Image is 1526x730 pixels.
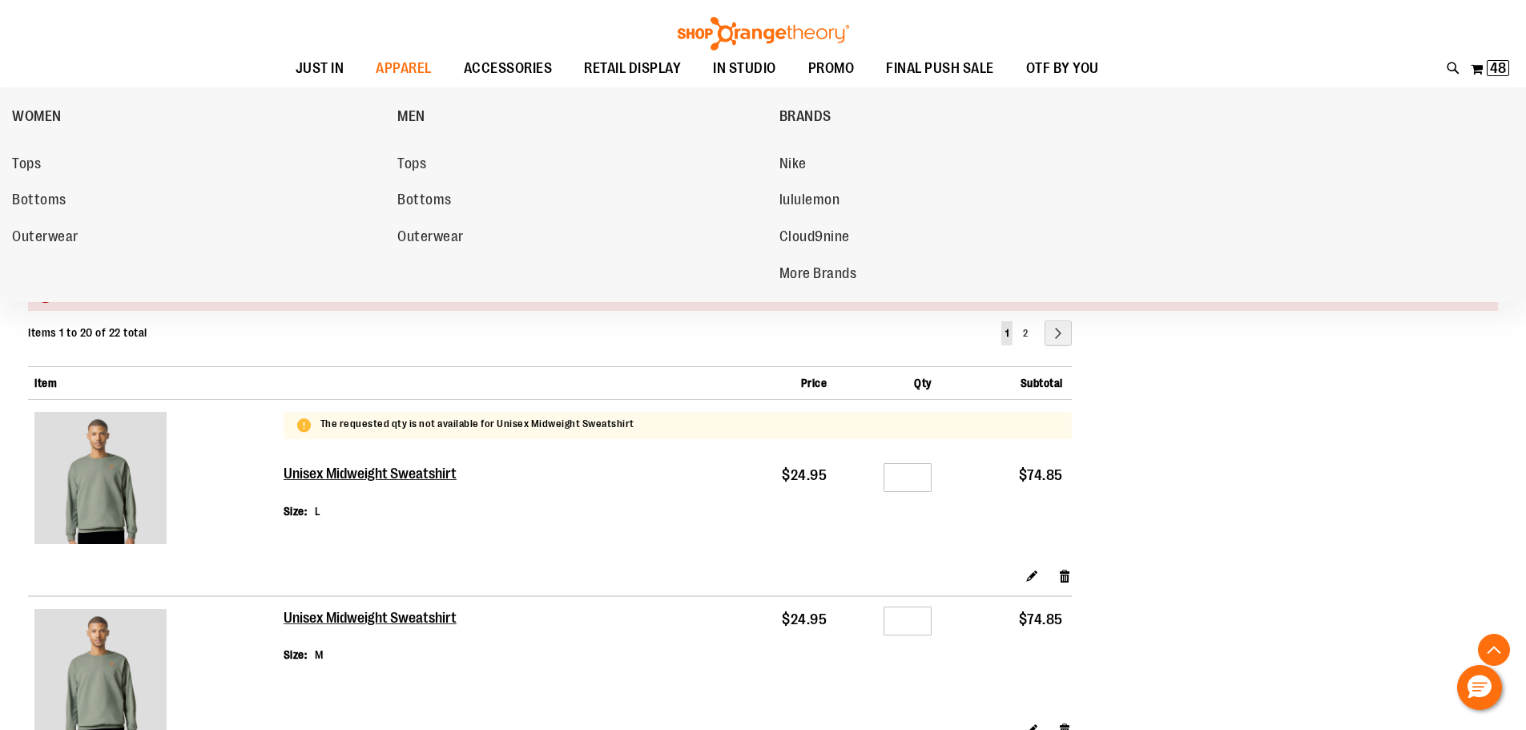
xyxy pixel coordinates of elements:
[1478,634,1510,666] button: Back To Top
[397,108,425,128] span: MEN
[1457,665,1502,710] button: Hello, have a question? Let’s chat.
[315,647,324,663] dd: M
[914,377,932,389] span: Qty
[12,228,79,248] span: Outerwear
[1058,567,1072,584] a: Remove item
[782,611,827,627] span: $24.95
[1490,60,1506,76] span: 48
[284,503,308,519] dt: Size
[284,610,458,627] a: Unisex Midweight Sweatshirt
[448,50,569,87] a: ACCESSORIES
[1010,50,1115,87] a: OTF BY YOU
[376,50,432,87] span: APPAREL
[801,377,827,389] span: Price
[397,192,452,212] span: Bottoms
[12,155,41,175] span: Tops
[315,503,321,519] dd: L
[397,228,464,248] span: Outerwear
[1021,377,1063,389] span: Subtotal
[34,377,57,389] span: Item
[1023,328,1028,339] span: 2
[779,95,1157,137] a: BRANDS
[792,50,871,87] a: PROMO
[1019,611,1063,627] span: $74.85
[284,466,458,483] a: Unisex Midweight Sweatshirt
[1005,328,1009,339] span: 1
[779,155,807,175] span: Nike
[34,412,167,544] img: Unisex Midweight Sweatshirt
[870,50,1010,87] a: FINAL PUSH SALE
[28,326,147,339] span: Items 1 to 20 of 22 total
[320,417,634,432] p: The requested qty is not available for Unisex Midweight Sweatshirt
[779,192,840,212] span: lululemon
[808,50,855,87] span: PROMO
[12,192,66,212] span: Bottoms
[360,50,448,87] a: APPAREL
[397,95,771,137] a: MEN
[1026,50,1099,87] span: OTF BY YOU
[284,647,308,663] dt: Size
[568,50,697,87] a: RETAIL DISPLAY
[584,50,681,87] span: RETAIL DISPLAY
[1019,321,1032,345] a: 2
[782,467,827,483] span: $24.95
[1019,467,1063,483] span: $74.85
[397,155,426,175] span: Tops
[675,17,852,50] img: Shop Orangetheory
[34,412,277,548] a: Unisex Midweight Sweatshirt
[296,50,344,87] span: JUST IN
[779,108,831,128] span: BRANDS
[886,50,994,87] span: FINAL PUSH SALE
[713,50,776,87] span: IN STUDIO
[12,108,62,128] span: WOMEN
[779,265,857,285] span: More Brands
[464,50,553,87] span: ACCESSORIES
[280,50,360,87] a: JUST IN
[12,95,389,137] a: WOMEN
[779,228,850,248] span: Cloud9nine
[697,50,792,87] a: IN STUDIO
